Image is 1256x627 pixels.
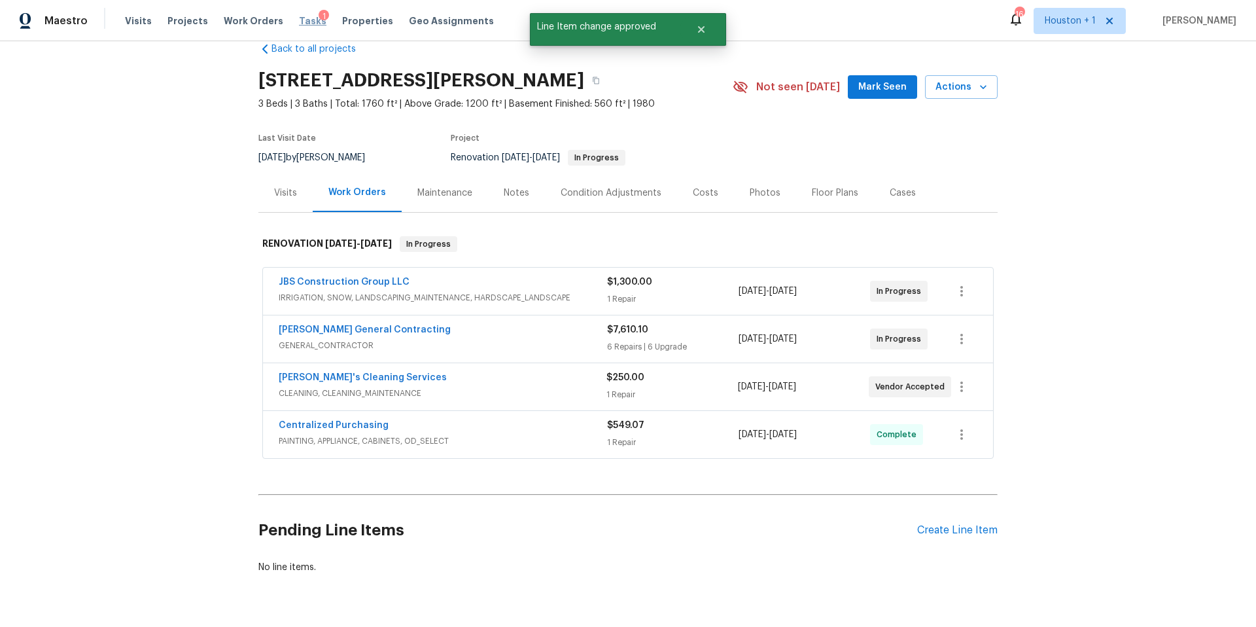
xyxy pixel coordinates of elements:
[279,325,451,334] a: [PERSON_NAME] General Contracting
[739,332,797,346] span: -
[532,153,560,162] span: [DATE]
[935,79,987,96] span: Actions
[693,187,718,200] div: Costs
[279,373,447,382] a: [PERSON_NAME]'s Cleaning Services
[769,287,797,296] span: [DATE]
[258,561,998,574] div: No line items.
[325,239,392,248] span: -
[279,435,607,448] span: PAINTING, APPLIANCE, CABINETS, OD_SELECT
[409,14,494,27] span: Geo Assignments
[1015,8,1024,21] div: 16
[739,334,766,344] span: [DATE]
[606,388,737,401] div: 1 Repair
[325,239,357,248] span: [DATE]
[877,428,922,441] span: Complete
[125,14,152,27] span: Visits
[328,186,386,199] div: Work Orders
[224,14,283,27] span: Work Orders
[738,380,796,393] span: -
[769,334,797,344] span: [DATE]
[848,75,917,99] button: Mark Seen
[451,134,480,142] span: Project
[607,278,652,287] span: $1,300.00
[607,340,739,353] div: 6 Repairs | 6 Upgrade
[262,236,392,252] h6: RENOVATION
[877,332,926,346] span: In Progress
[756,81,840,94] span: Not seen [DATE]
[530,13,680,41] span: Line Item change approved
[258,150,381,166] div: by [PERSON_NAME]
[258,134,316,142] span: Last Visit Date
[569,154,624,162] span: In Progress
[925,75,998,99] button: Actions
[44,14,88,27] span: Maestro
[606,373,644,382] span: $250.00
[680,16,723,43] button: Close
[274,187,297,200] div: Visits
[504,187,529,200] div: Notes
[258,74,584,87] h2: [STREET_ADDRESS][PERSON_NAME]
[258,98,733,111] span: 3 Beds | 3 Baths | Total: 1760 ft² | Above Grade: 1200 ft² | Basement Finished: 560 ft² | 1980
[812,187,858,200] div: Floor Plans
[319,10,329,23] div: 1
[279,387,606,400] span: CLEANING, CLEANING_MAINTENANCE
[769,382,796,391] span: [DATE]
[739,428,797,441] span: -
[502,153,560,162] span: -
[258,223,998,265] div: RENOVATION [DATE]-[DATE]In Progress
[279,291,607,304] span: IRRIGATION, SNOW, LANDSCAPING_MAINTENANCE, HARDSCAPE_LANDSCAPE
[451,153,625,162] span: Renovation
[739,285,797,298] span: -
[877,285,926,298] span: In Progress
[1045,14,1096,27] span: Houston + 1
[858,79,907,96] span: Mark Seen
[502,153,529,162] span: [DATE]
[739,287,766,296] span: [DATE]
[258,153,286,162] span: [DATE]
[342,14,393,27] span: Properties
[769,430,797,439] span: [DATE]
[917,524,998,537] div: Create Line Item
[739,430,766,439] span: [DATE]
[890,187,916,200] div: Cases
[401,238,456,251] span: In Progress
[607,293,739,306] div: 1 Repair
[299,16,326,26] span: Tasks
[360,239,392,248] span: [DATE]
[279,278,410,287] a: JBS Construction Group LLC
[738,382,765,391] span: [DATE]
[607,436,739,449] div: 1 Repair
[750,187,780,200] div: Photos
[258,43,384,56] a: Back to all projects
[561,187,661,200] div: Condition Adjustments
[607,421,644,430] span: $549.07
[607,325,648,334] span: $7,610.10
[279,339,607,352] span: GENERAL_CONTRACTOR
[875,380,950,393] span: Vendor Accepted
[417,187,472,200] div: Maintenance
[258,500,917,561] h2: Pending Line Items
[167,14,208,27] span: Projects
[1157,14,1236,27] span: [PERSON_NAME]
[584,69,608,92] button: Copy Address
[279,421,389,430] a: Centralized Purchasing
